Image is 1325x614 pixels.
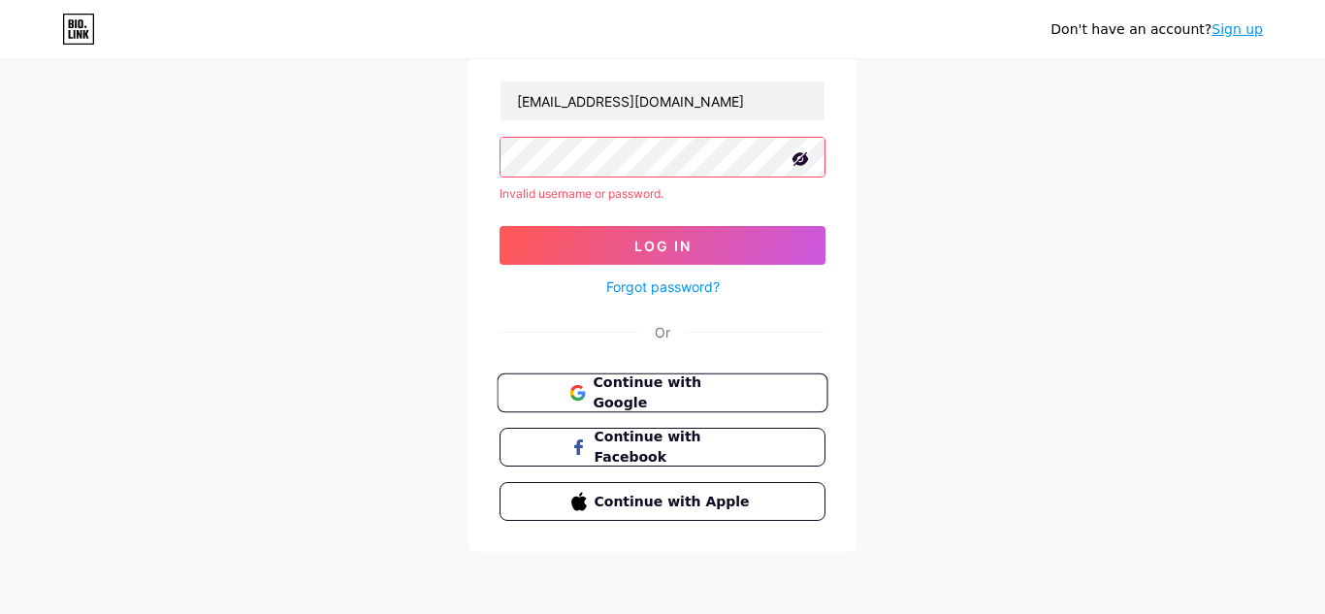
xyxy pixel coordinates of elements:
button: Log In [500,226,825,265]
input: Username [501,81,824,120]
span: Continue with Google [593,372,755,414]
button: Continue with Google [497,373,827,413]
a: Forgot password? [606,276,720,297]
button: Continue with Facebook [500,428,825,467]
div: Invalid username or password. [500,185,825,203]
span: Continue with Facebook [595,427,755,468]
div: Or [655,322,670,342]
a: Continue with Google [500,373,825,412]
div: Don't have an account? [1050,19,1263,40]
span: Log In [634,238,692,254]
button: Continue with Apple [500,482,825,521]
span: Continue with Apple [595,492,755,512]
a: Sign up [1212,21,1263,37]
